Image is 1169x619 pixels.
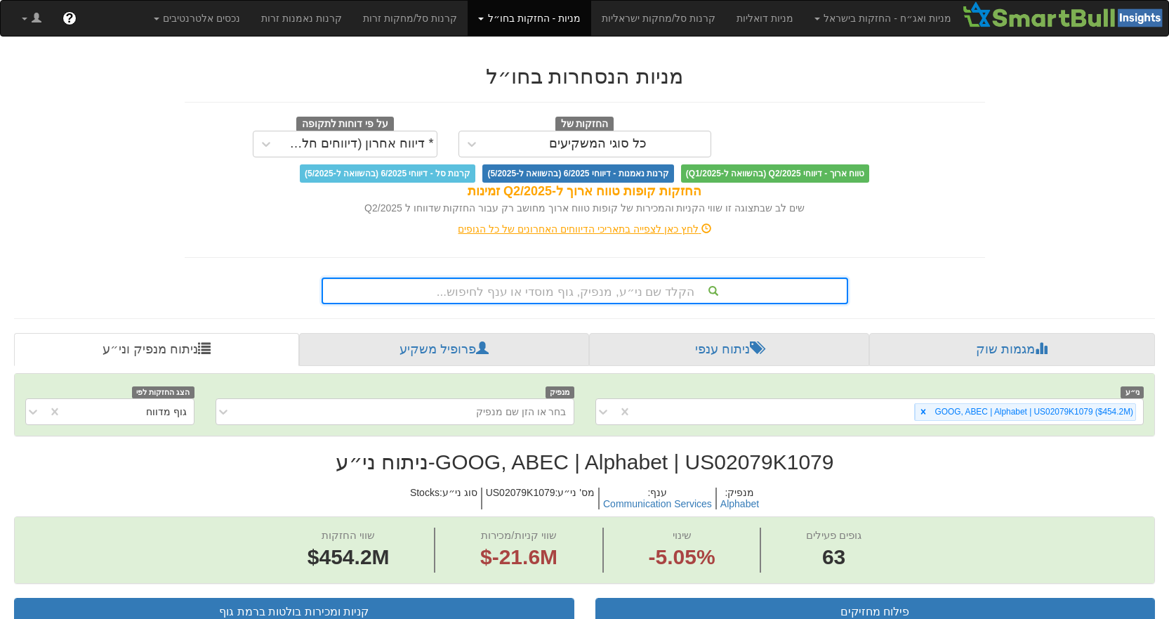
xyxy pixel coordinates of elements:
[482,164,673,183] span: קרנות נאמנות - דיווחי 6/2025 (בהשוואה ל-5/2025)
[726,1,804,36] a: מניות דואליות
[480,545,557,568] span: $-21.6M
[962,1,1168,29] img: Smartbull
[720,499,759,509] button: Alphabet
[14,450,1155,474] h2: GOOG, ABEC | Alphabet | US02079K1079 - ניתוח ני״ע
[649,542,715,573] span: -5.05%
[804,1,962,36] a: מניות ואג״ח - החזקות בישראל
[282,137,434,151] div: * דיווח אחרון (דיווחים חלקיים)
[52,1,87,36] a: ?
[299,333,588,367] a: פרופיל משקיע
[607,606,1144,618] h3: פילוח מחזיקים
[931,404,1135,420] div: GOOG, ABEC | Alphabet | US02079K1079 ‎($454.2M‎)‎
[143,1,251,36] a: נכסים אלטרנטיבים
[555,117,614,132] span: החזקות של
[806,529,861,541] span: גופים פעילים
[132,386,194,398] span: הצג החזקות לפי
[591,1,726,36] a: קרנות סל/מחקות ישראליות
[251,1,352,36] a: קרנות נאמנות זרות
[715,488,762,509] h5: מנפיק :
[185,183,985,201] div: החזקות קופות טווח ארוך ל-Q2/2025 זמינות
[673,529,692,541] span: שינוי
[65,11,73,25] span: ?
[549,137,647,151] div: כל סוגי המשקיעים
[296,117,394,132] span: על פי דוחות לתקופה
[300,164,475,183] span: קרנות סל - דיווחי 6/2025 (בהשוואה ל-5/2025)
[146,405,187,419] div: גוף מדווח
[185,65,985,88] h2: מניות הנסחרות בחו״ל
[322,529,375,541] span: שווי החזקות
[25,606,563,618] h3: קניות ומכירות בולטות ברמת גוף
[481,529,556,541] span: שווי קניות/מכירות
[352,1,468,36] a: קרנות סל/מחקות זרות
[546,386,574,398] span: מנפיק
[598,488,715,509] h5: ענף :
[869,333,1155,367] a: מגמות שוק
[14,333,299,367] a: ניתוח מנפיק וני״ע
[603,499,712,509] button: Communication Services
[468,1,591,36] a: מניות - החזקות בחו״ל
[476,405,567,419] div: בחר או הזן שם מנפיק
[407,488,481,509] h5: סוג ני״ע : Stocks
[1121,386,1144,398] span: ני״ע
[174,222,996,236] div: לחץ כאן לצפייה בתאריכי הדיווחים האחרונים של כל הגופים
[308,545,390,568] span: $454.2M
[589,333,869,367] a: ניתוח ענפי
[481,488,598,509] h5: מס' ני״ע : US02079K1079
[681,164,869,183] span: טווח ארוך - דיווחי Q2/2025 (בהשוואה ל-Q1/2025)
[323,279,847,303] div: הקלד שם ני״ע, מנפיק, גוף מוסדי או ענף לחיפוש...
[185,201,985,215] div: שים לב שבתצוגה זו שווי הקניות והמכירות של קופות טווח ארוך מחושב רק עבור החזקות שדווחו ל Q2/2025
[806,542,861,573] span: 63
